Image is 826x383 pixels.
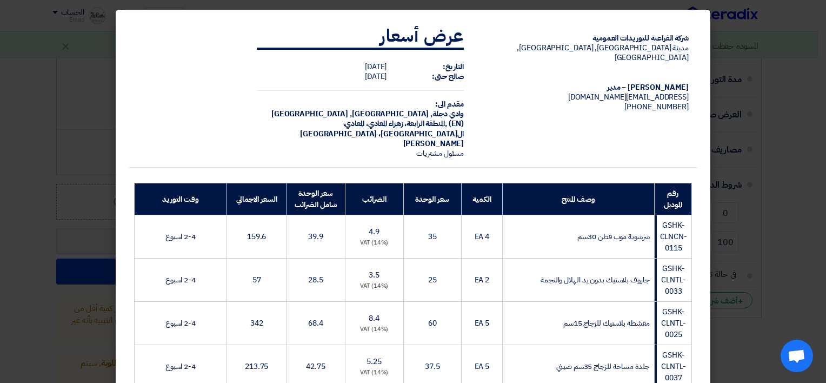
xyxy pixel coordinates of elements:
[577,231,649,242] span: شرشوبة موب قطن 30سم
[568,91,689,103] span: [EMAIL_ADDRESS][DOMAIN_NAME]
[475,318,490,329] span: 5 EA
[403,138,464,149] span: [PERSON_NAME]
[425,361,440,372] span: 37.5
[517,42,689,63] span: مدينة [GEOGRAPHIC_DATA], [GEOGRAPHIC_DATA], [GEOGRAPHIC_DATA]
[308,318,323,329] span: 68.4
[271,108,464,139] span: [GEOGRAPHIC_DATA], [GEOGRAPHIC_DATA] (EN) ,المنطقة الرابعة، زهراء المعادي، المعادي، ال[GEOGRAPHIC...
[654,259,691,302] td: GSHK-CLNTL-0033
[367,356,382,367] span: 5.25
[252,274,261,286] span: 57
[475,274,490,286] span: 2 EA
[481,83,689,93] div: [PERSON_NAME] – مدير
[350,282,399,291] div: (14%) VAT
[502,183,654,215] th: وصف المنتج
[475,361,490,372] span: 5 EA
[245,361,268,372] span: 213.75
[250,318,263,329] span: 342
[165,318,196,329] span: 2-4 اسبوع
[350,325,399,334] div: (14%) VAT
[624,101,689,113] span: [PHONE_NUMBER]
[416,148,464,159] span: مسئول مشتريات
[461,183,502,215] th: الكمية
[165,361,196,372] span: 2-4 اسبوع
[345,183,403,215] th: الضرائب
[428,318,437,329] span: 60
[435,98,464,110] strong: مقدم الى:
[380,23,464,49] strong: عرض أسعار
[227,183,286,215] th: السعر الاجمالي
[308,231,323,242] span: 39.9
[306,361,325,372] span: 42.75
[369,269,379,281] span: 3.5
[654,183,691,215] th: رقم الموديل
[428,274,437,286] span: 25
[247,231,267,242] span: 159.6
[654,215,691,259] td: GSHK-CLNCN-0115
[432,71,464,82] strong: صالح حتى:
[369,226,379,237] span: 4.9
[541,274,650,286] span: جاروف بلاستيك بدون يد الهلال والنجمة
[369,313,379,324] span: 8.4
[135,183,227,215] th: وقت التوريد
[654,302,691,345] td: GSHK-CLNTL-0025
[475,231,490,242] span: 4 EA
[443,61,464,72] strong: التاريخ:
[350,368,399,378] div: (14%) VAT
[365,61,387,72] span: [DATE]
[365,71,387,82] span: [DATE]
[350,239,399,248] div: (14%) VAT
[481,34,689,43] div: شركة الفراعنة للتوريدات العمومية
[430,108,464,120] span: وادي دجلة,
[563,318,650,329] span: مقشطة بلاستيك للزجاج 15سم
[165,231,196,242] span: 2-4 اسبوع
[287,183,345,215] th: سعر الوحدة شامل الضرائب
[308,274,323,286] span: 28.5
[403,183,461,215] th: سعر الوحدة
[165,274,196,286] span: 2-4 اسبوع
[428,231,437,242] span: 35
[781,340,813,372] div: Open chat
[556,361,649,372] span: جلدة مساحة للزجاج 35سم صيني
